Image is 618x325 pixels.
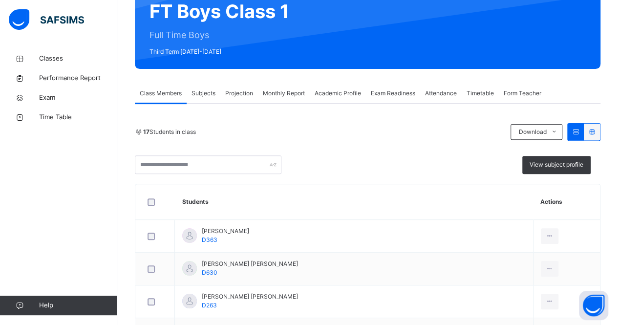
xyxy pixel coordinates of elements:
span: Performance Report [39,73,117,83]
b: 17 [143,128,149,135]
span: Help [39,301,117,310]
span: Monthly Report [263,89,305,98]
span: [PERSON_NAME] [PERSON_NAME] [202,260,298,268]
span: Time Table [39,112,117,122]
span: Classes [39,54,117,64]
span: Attendance [425,89,457,98]
span: D363 [202,236,217,243]
span: Projection [225,89,253,98]
span: D630 [202,269,217,276]
span: Exam Readiness [371,89,415,98]
img: safsims [9,9,84,30]
span: Download [518,128,546,136]
span: View subject profile [530,160,583,169]
button: Open asap [579,291,608,320]
span: Subjects [192,89,215,98]
th: Actions [533,184,600,220]
span: Third Term [DATE]-[DATE] [149,47,289,56]
span: Students in class [143,128,196,136]
span: Class Members [140,89,182,98]
span: [PERSON_NAME] [PERSON_NAME] [202,292,298,301]
span: Form Teacher [504,89,541,98]
span: [PERSON_NAME] [202,227,249,236]
span: Academic Profile [315,89,361,98]
th: Students [175,184,533,220]
span: Timetable [467,89,494,98]
span: D263 [202,302,217,309]
span: Exam [39,93,117,103]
